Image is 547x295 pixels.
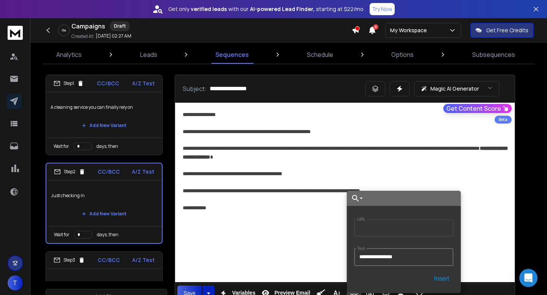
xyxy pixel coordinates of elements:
[519,269,538,287] div: Open Intercom Messenger
[430,272,453,286] button: Insert
[140,50,157,59] p: Leads
[468,46,520,64] a: Subsequences
[96,33,131,39] p: [DATE] 02:27 AM
[97,80,119,87] p: CC/BCC
[470,23,534,38] button: Get Free Credits
[443,104,512,113] button: Get Content Score
[54,232,70,238] p: Wait for
[52,46,86,64] a: Analytics
[51,185,157,206] p: Just checking in
[96,143,118,149] p: days, then
[97,232,119,238] p: days, then
[98,256,120,264] p: CC/BCC
[71,33,94,39] p: Created At:
[191,5,227,13] strong: verified leads
[215,50,249,59] p: Sequences
[98,168,120,176] p: CC/BCC
[8,26,23,40] img: logo
[136,46,162,64] a: Leads
[372,5,392,13] p: Try Now
[132,256,155,264] p: A/Z Test
[62,28,66,33] p: 0 %
[486,27,528,34] p: Get Free Credits
[183,84,207,93] p: Subject:
[54,143,69,149] p: Wait for
[76,206,133,221] button: Add New Variant
[356,246,367,251] label: Text
[373,24,378,30] span: 6
[46,75,163,155] li: Step1CC/BCCA/Z TestA cleaning service you can finally rely onAdd New VariantWait fordays, then
[211,46,253,64] a: Sequences
[71,22,105,31] h1: Campaigns
[250,5,315,13] strong: AI-powered Lead Finder,
[51,273,158,295] p: Can I save you time on cleans?
[8,275,23,290] button: T
[387,46,418,64] a: Options
[390,27,430,34] p: My Workspace
[347,191,364,206] button: Choose Link
[430,85,479,93] p: Magic AI Generator
[414,81,500,96] button: Magic AI Generator
[46,163,163,244] li: Step2CC/BCCA/Z TestJust checking inAdd New VariantWait fordays, then
[132,168,154,176] p: A/Z Test
[391,50,414,59] p: Options
[76,118,133,133] button: Add New Variant
[472,50,515,59] p: Subsequences
[54,168,85,175] div: Step 2
[356,217,367,222] label: URL
[495,116,512,124] div: Beta
[51,97,158,118] p: A cleaning service you can finally rely on
[54,80,84,87] div: Step 1
[302,46,338,64] a: Schedule
[370,3,395,15] button: Try Now
[56,50,82,59] p: Analytics
[54,257,85,264] div: Step 3
[307,50,333,59] p: Schedule
[132,80,155,87] p: A/Z Test
[168,5,364,13] p: Get only with our starting at $22/mo
[110,21,130,31] div: Draft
